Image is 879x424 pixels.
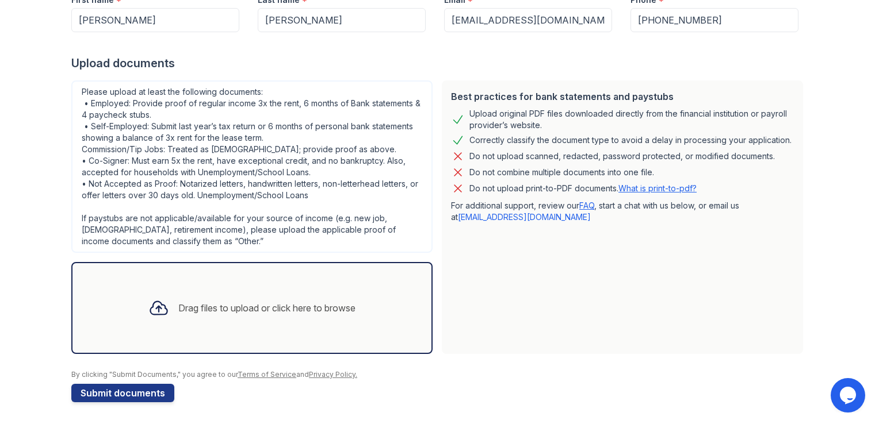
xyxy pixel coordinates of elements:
div: Upload documents [71,55,808,71]
div: Correctly classify the document type to avoid a delay in processing your application. [469,133,792,147]
div: Drag files to upload or click here to browse [178,301,356,315]
div: Upload original PDF files downloaded directly from the financial institution or payroll provider’... [469,108,794,131]
p: For additional support, review our , start a chat with us below, or email us at [451,200,794,223]
a: FAQ [579,201,594,210]
div: Do not upload scanned, redacted, password protected, or modified documents. [469,149,775,163]
a: What is print-to-pdf? [618,183,697,193]
a: Privacy Policy. [309,370,357,379]
a: Terms of Service [238,370,296,379]
button: Submit documents [71,384,174,402]
iframe: chat widget [831,378,867,413]
p: Do not upload print-to-PDF documents. [469,183,697,194]
div: Please upload at least the following documents: • Employed: Provide proof of regular income 3x th... [71,80,433,253]
a: [EMAIL_ADDRESS][DOMAIN_NAME] [458,212,591,222]
div: By clicking "Submit Documents," you agree to our and [71,370,808,379]
div: Do not combine multiple documents into one file. [469,165,654,179]
div: Best practices for bank statements and paystubs [451,90,794,103]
